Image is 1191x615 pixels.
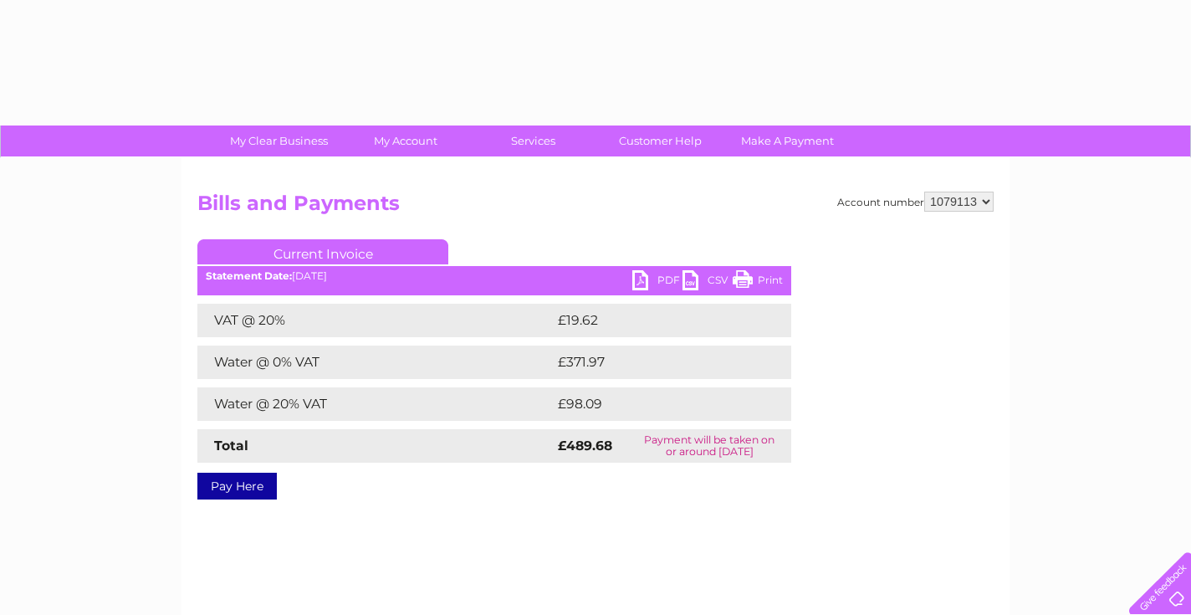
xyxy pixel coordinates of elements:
strong: Total [214,438,248,454]
td: Water @ 20% VAT [197,387,554,421]
td: VAT @ 20% [197,304,554,337]
div: Account number [837,192,994,212]
td: £98.09 [554,387,759,421]
strong: £489.68 [558,438,612,454]
a: My Clear Business [210,126,348,156]
a: Customer Help [591,126,729,156]
div: [DATE] [197,270,791,282]
a: Current Invoice [197,239,448,264]
a: PDF [632,270,682,295]
td: £371.97 [554,346,760,379]
a: CSV [682,270,733,295]
a: My Account [337,126,475,156]
b: Statement Date: [206,269,292,282]
td: Payment will be taken on or around [DATE] [627,429,791,463]
a: Make A Payment [718,126,856,156]
a: Services [464,126,602,156]
td: £19.62 [554,304,756,337]
h2: Bills and Payments [197,192,994,223]
td: Water @ 0% VAT [197,346,554,379]
a: Print [733,270,783,295]
a: Pay Here [197,473,277,500]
